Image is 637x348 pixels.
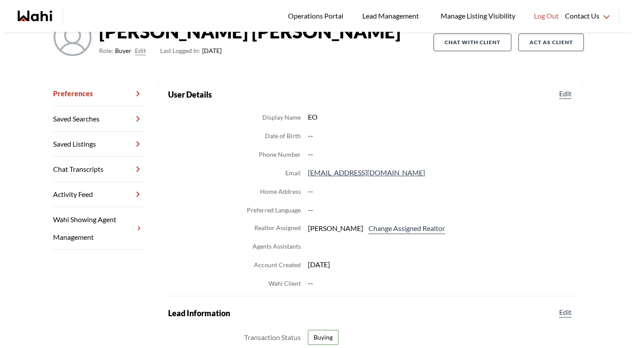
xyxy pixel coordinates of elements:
[53,182,143,207] a: Activity Feed
[259,149,301,160] dt: Phone Number
[168,307,230,319] h2: Lead Information
[254,223,301,234] dt: Realtor Assigned
[288,10,346,22] span: Operations Portal
[53,81,143,106] a: Preferences
[262,112,301,123] dt: Display Name
[314,332,333,343] span: Buying
[308,204,573,216] dd: --
[557,307,573,318] button: Edit
[308,259,573,270] dd: [DATE]
[438,10,518,22] span: Manage Listing Visibility
[308,223,363,234] span: [PERSON_NAME]
[168,88,212,101] h2: User Details
[269,278,301,289] dt: Wahi Client
[244,332,301,343] dt: Transaction Status
[518,34,584,51] button: Act as Client
[160,45,222,56] span: [DATE]
[308,148,573,160] dd: --
[247,205,301,216] dt: Preferred Language
[265,131,301,141] dt: Date of Birth
[367,223,447,234] button: Change Assigned Realtor
[285,168,301,178] dt: Email
[53,106,143,132] a: Saved Searches
[557,88,573,99] button: Edit
[260,186,301,197] dt: Home Address
[160,47,200,54] span: Last Logged In:
[362,10,422,22] span: Lead Management
[308,167,573,178] dd: [EMAIL_ADDRESS][DOMAIN_NAME]
[254,260,301,270] dt: Account Created
[308,185,573,197] dd: --
[534,10,559,22] span: Log Out
[253,241,301,252] dt: Agents Assistants
[308,130,573,141] dd: --
[434,34,511,51] button: Chat with client
[53,132,143,157] a: Saved Listings
[308,277,573,289] dd: --
[99,45,113,56] span: Role:
[308,111,573,123] dd: EO
[18,11,52,21] a: Wahi homepage
[53,157,143,182] a: Chat Transcripts
[135,45,146,56] button: Edit
[115,45,131,56] span: Buyer
[53,207,143,250] a: Wahi Showing Agent Management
